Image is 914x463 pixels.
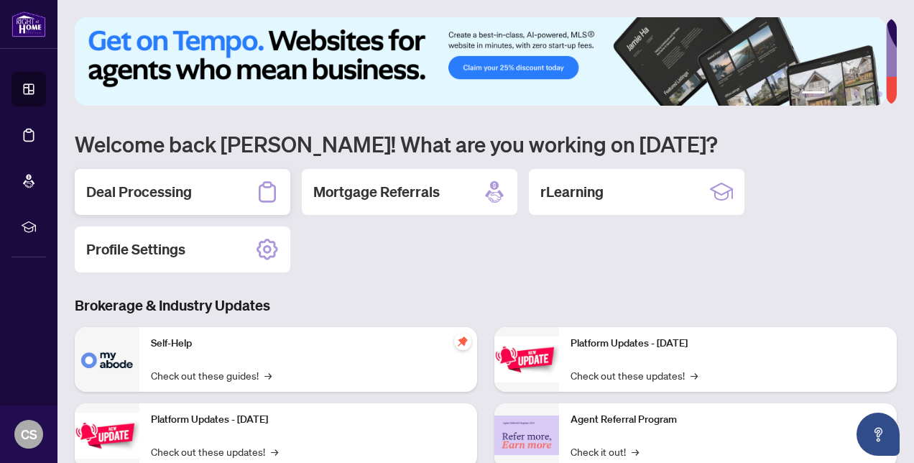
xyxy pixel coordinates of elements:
[271,444,278,459] span: →
[632,444,639,459] span: →
[151,444,278,459] a: Check out these updates!→
[571,336,885,352] p: Platform Updates - [DATE]
[571,367,698,383] a: Check out these updates!→
[75,413,139,458] img: Platform Updates - September 16, 2025
[21,424,37,444] span: CS
[11,11,46,37] img: logo
[454,333,471,350] span: pushpin
[151,412,466,428] p: Platform Updates - [DATE]
[75,130,897,157] h1: Welcome back [PERSON_NAME]! What are you working on [DATE]?
[86,239,185,260] h2: Profile Settings
[857,413,900,456] button: Open asap
[75,17,886,106] img: Slide 0
[540,182,604,202] h2: rLearning
[151,336,466,352] p: Self-Help
[75,327,139,392] img: Self-Help
[86,182,192,202] h2: Deal Processing
[494,336,559,382] img: Platform Updates - June 23, 2025
[494,416,559,455] img: Agent Referral Program
[831,91,836,97] button: 2
[691,367,698,383] span: →
[877,91,882,97] button: 6
[865,91,871,97] button: 5
[842,91,848,97] button: 3
[264,367,272,383] span: →
[571,444,639,459] a: Check it out!→
[571,412,885,428] p: Agent Referral Program
[854,91,859,97] button: 4
[802,91,825,97] button: 1
[151,367,272,383] a: Check out these guides!→
[75,295,897,316] h3: Brokerage & Industry Updates
[313,182,440,202] h2: Mortgage Referrals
